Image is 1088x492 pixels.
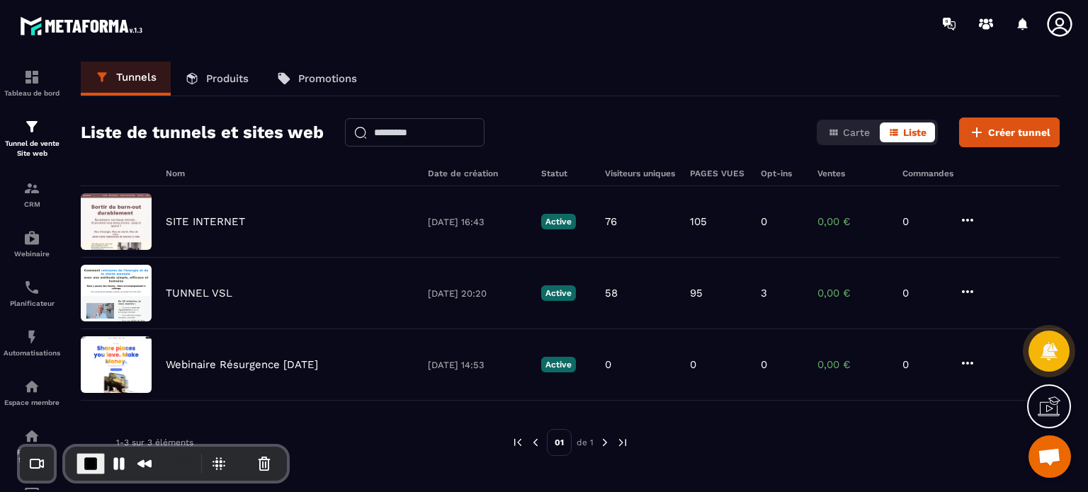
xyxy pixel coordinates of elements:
a: formationformationTableau de bord [4,58,60,108]
p: 105 [690,215,707,228]
a: formationformationCRM [4,169,60,219]
h6: Statut [541,168,591,178]
h6: Ventes [817,168,888,178]
p: de 1 [577,437,594,448]
p: Produits [206,72,249,85]
p: Webinaire [4,250,60,258]
button: Liste [880,122,935,142]
a: automationsautomationsWebinaire [4,219,60,268]
img: image [81,336,152,393]
div: Ouvrir le chat [1028,435,1071,478]
p: [DATE] 16:43 [428,217,527,227]
img: automations [23,229,40,246]
img: prev [511,436,524,449]
p: 1-3 sur 3 éléments [116,437,193,447]
span: Liste [903,127,926,138]
p: 0 [902,287,945,299]
p: 01 [547,429,572,456]
p: 3 [761,287,767,299]
p: Tunnel de vente Site web [4,139,60,159]
img: formation [23,69,40,86]
p: [DATE] 20:20 [428,288,527,299]
p: 0 [761,358,767,371]
p: Active [541,285,576,301]
h6: Commandes [902,168,953,178]
img: automations [23,378,40,395]
p: Tableau de bord [4,89,60,97]
p: Tunnels [116,71,157,84]
p: Webinaire Résurgence [DATE] [166,358,318,371]
img: formation [23,118,40,135]
p: Planificateur [4,299,60,307]
span: Créer tunnel [988,125,1050,139]
p: Active [541,357,576,372]
h6: Nom [166,168,414,178]
p: 76 [605,215,617,228]
a: Promotions [263,62,371,96]
p: Espace membre [4,399,60,406]
a: Produits [171,62,263,96]
p: 0 [761,215,767,228]
p: 0 [605,358,611,371]
img: image [81,265,152,321]
img: image [81,193,152,250]
h2: Liste de tunnels et sites web [81,118,324,147]
img: next [599,436,611,449]
a: schedulerschedulerPlanificateur [4,268,60,318]
h6: Visiteurs uniques [605,168,676,178]
p: 58 [605,287,618,299]
a: automationsautomationsEspace membre [4,367,60,417]
h6: Date de création [428,168,527,178]
p: [DATE] 14:53 [428,360,527,370]
a: formationformationTunnel de vente Site web [4,108,60,169]
img: scheduler [23,279,40,296]
img: prev [529,436,542,449]
p: 0,00 € [817,358,888,371]
img: logo [20,13,147,39]
p: TUNNEL VSL [166,287,232,299]
p: 95 [690,287,703,299]
p: Automatisations [4,349,60,357]
a: automationsautomationsAutomatisations [4,318,60,367]
img: social-network [23,428,40,445]
h6: Opt-ins [761,168,803,178]
span: Carte [843,127,870,138]
img: next [616,436,629,449]
p: 0 [902,358,945,371]
p: 0 [690,358,696,371]
p: 0,00 € [817,287,888,299]
h6: PAGES VUES [690,168,747,178]
p: Active [541,214,576,229]
button: Carte [820,122,878,142]
p: 0 [902,215,945,228]
p: CRM [4,200,60,208]
img: automations [23,328,40,345]
a: social-networksocial-networkRéseaux Sociaux [4,417,60,474]
p: Promotions [298,72,357,85]
p: Réseaux Sociaux [4,448,60,464]
p: SITE INTERNET [166,215,245,228]
button: Créer tunnel [959,118,1060,147]
p: 0,00 € [817,215,888,228]
a: Tunnels [81,62,171,96]
img: formation [23,180,40,197]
